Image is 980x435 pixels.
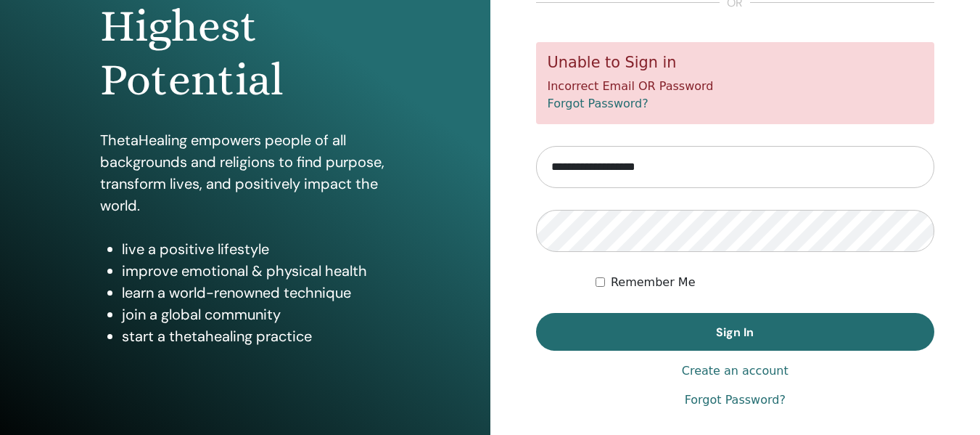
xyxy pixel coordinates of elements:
div: Keep me authenticated indefinitely or until I manually logout [596,274,934,291]
li: start a thetahealing practice [122,325,390,347]
button: Sign In [536,313,935,351]
li: learn a world-renowned technique [122,282,390,304]
span: Sign In [716,325,754,340]
label: Remember Me [611,274,696,291]
a: Create an account [682,362,788,380]
li: improve emotional & physical health [122,260,390,282]
h5: Unable to Sign in [548,54,923,72]
p: ThetaHealing empowers people of all backgrounds and religions to find purpose, transform lives, a... [100,129,390,216]
a: Forgot Password? [548,97,648,110]
div: Incorrect Email OR Password [536,42,935,124]
li: live a positive lifestyle [122,238,390,260]
li: join a global community [122,304,390,325]
a: Forgot Password? [685,391,786,409]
